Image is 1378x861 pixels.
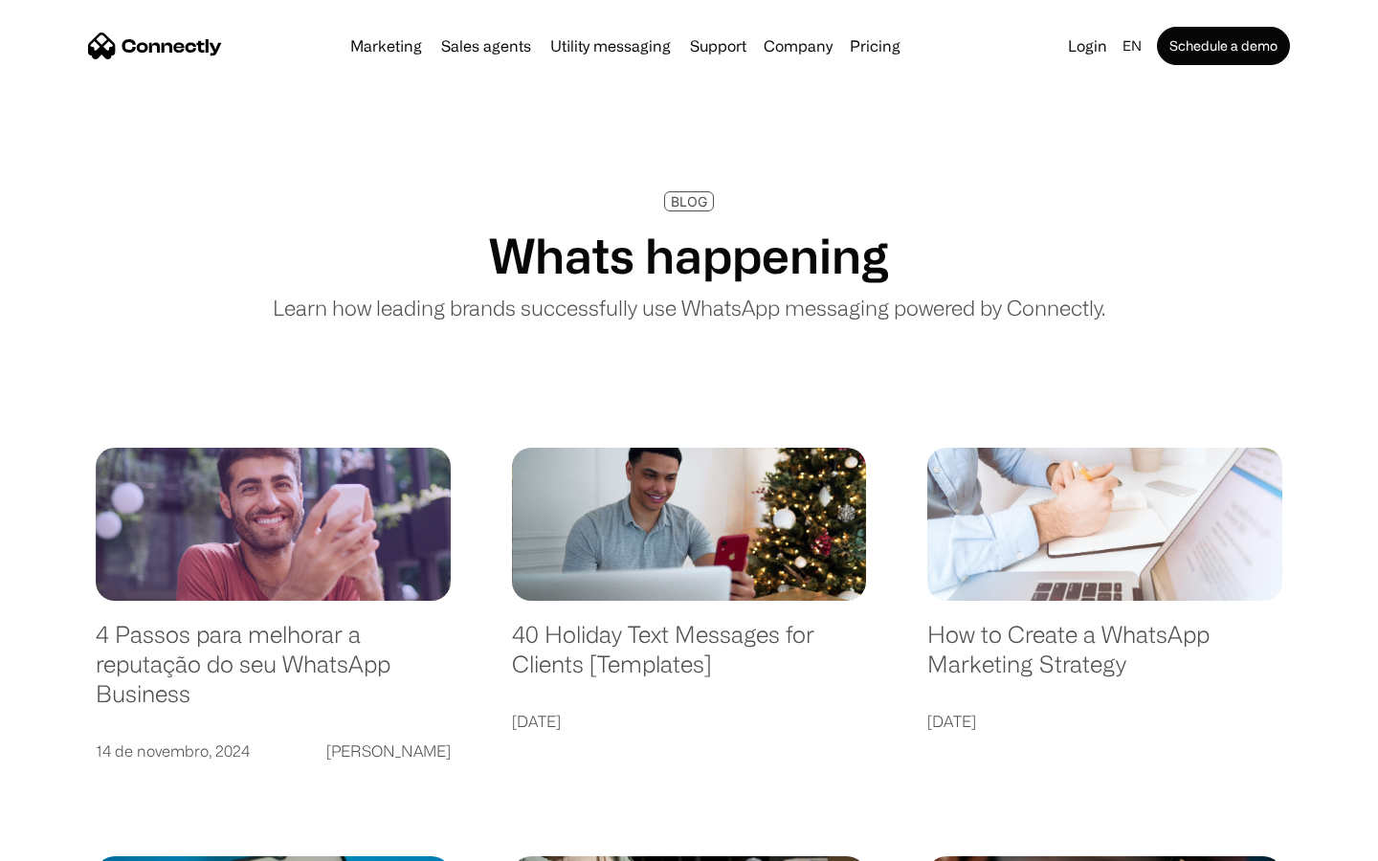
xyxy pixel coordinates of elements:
aside: Language selected: English [19,828,115,854]
div: 14 de novembro, 2024 [96,738,250,764]
a: Login [1060,33,1115,59]
div: Company [764,33,833,59]
div: en [1122,33,1142,59]
div: [DATE] [512,708,561,735]
a: 40 Holiday Text Messages for Clients [Templates] [512,620,867,697]
a: Support [682,38,754,54]
a: Utility messaging [543,38,678,54]
a: Sales agents [433,38,539,54]
p: Learn how leading brands successfully use WhatsApp messaging powered by Connectly. [273,292,1105,323]
a: 4 Passos para melhorar a reputação do seu WhatsApp Business [96,620,451,727]
h1: Whats happening [489,227,889,284]
div: [PERSON_NAME] [326,738,451,764]
a: Pricing [842,38,908,54]
ul: Language list [38,828,115,854]
div: BLOG [671,194,707,209]
a: Marketing [343,38,430,54]
a: Schedule a demo [1157,27,1290,65]
div: [DATE] [927,708,976,735]
a: How to Create a WhatsApp Marketing Strategy [927,620,1282,697]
